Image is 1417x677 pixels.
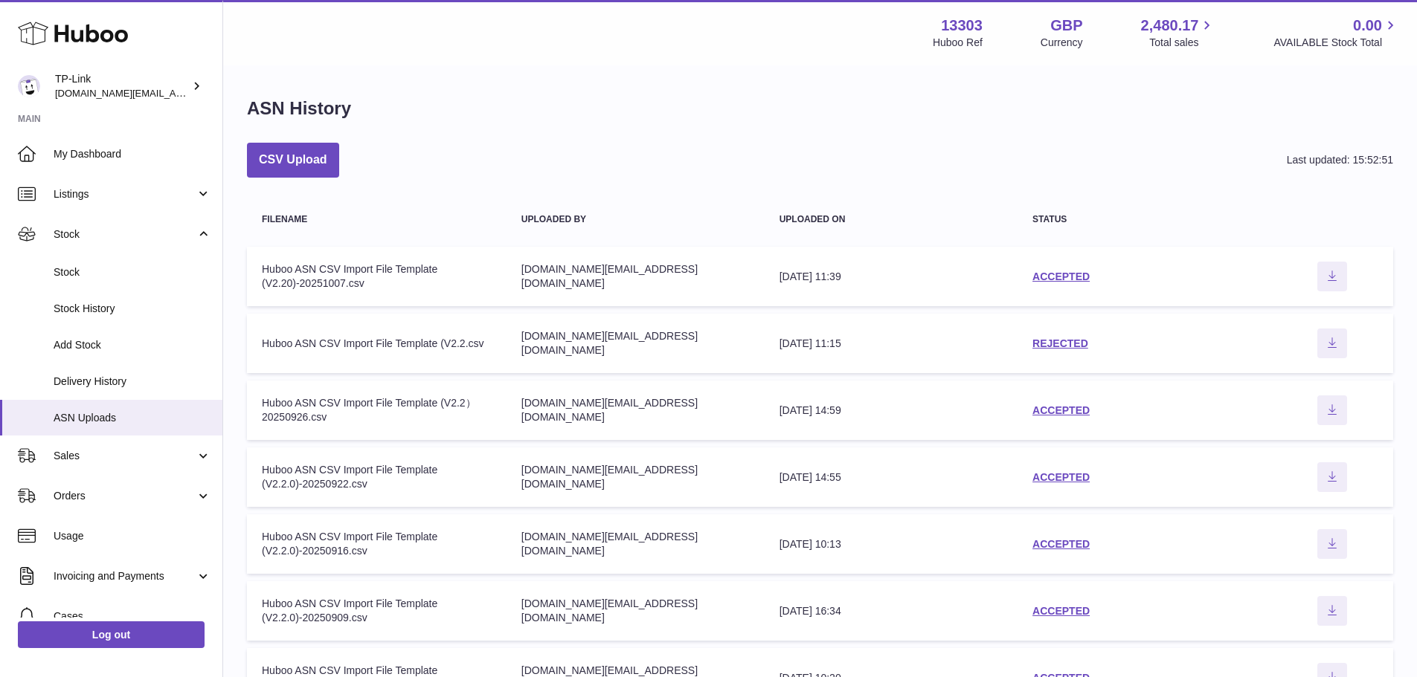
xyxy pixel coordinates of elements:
[1032,404,1090,416] a: ACCEPTED
[262,463,492,491] div: Huboo ASN CSV Import File Template (V2.2.0)-20250922.csv
[54,187,196,201] span: Listings
[1273,16,1399,50] a: 0.00 AVAILABLE Stock Total
[1050,16,1082,36] strong: GBP
[780,604,1003,618] div: [DATE] 16:34
[1141,16,1199,36] span: 2,480.17
[1149,36,1215,50] span: Total sales
[1032,605,1090,617] a: ACCEPTED
[1032,271,1090,282] a: ACCEPTED
[247,200,507,239] th: Filename
[247,97,351,120] h1: ASN History
[507,200,765,239] th: Uploaded by
[780,270,1003,284] div: [DATE] 11:39
[933,36,983,50] div: Huboo Ref
[54,265,211,279] span: Stock
[54,609,211,623] span: Cases
[1273,36,1399,50] span: AVAILABLE Stock Total
[1317,262,1347,291] button: Download ASN file
[1287,153,1393,167] div: Last updated: 15:52:51
[765,200,1018,239] th: Uploaded on
[1317,328,1347,358] button: Download ASN file
[55,87,296,99] span: [DOMAIN_NAME][EMAIL_ADDRESS][DOMAIN_NAME]
[247,143,339,178] button: CSV Upload
[1317,529,1347,559] button: Download ASN file
[18,75,40,97] img: purchase.uk@tp-link.com
[521,396,750,424] div: [DOMAIN_NAME][EMAIL_ADDRESS][DOMAIN_NAME]
[54,338,211,352] span: Add Stock
[1041,36,1083,50] div: Currency
[54,302,211,316] span: Stock History
[521,262,750,291] div: [DOMAIN_NAME][EMAIL_ADDRESS][DOMAIN_NAME]
[262,262,492,291] div: Huboo ASN CSV Import File Template (V2.20)-20251007.csv
[1032,538,1090,550] a: ACCEPTED
[1317,596,1347,626] button: Download ASN file
[780,470,1003,485] div: [DATE] 14:55
[1032,337,1088,349] a: REJECTED
[1032,471,1090,483] a: ACCEPTED
[54,449,196,463] span: Sales
[54,375,211,389] span: Delivery History
[1353,16,1382,36] span: 0.00
[521,597,750,625] div: [DOMAIN_NAME][EMAIL_ADDRESS][DOMAIN_NAME]
[54,227,196,242] span: Stock
[54,489,196,503] span: Orders
[1018,200,1271,239] th: Status
[54,147,211,161] span: My Dashboard
[262,530,492,558] div: Huboo ASN CSV Import File Template (V2.2.0)-20250916.csv
[780,404,1003,418] div: [DATE] 14:59
[54,569,196,583] span: Invoicing and Payments
[1317,395,1347,425] button: Download ASN file
[780,537,1003,551] div: [DATE] 10:13
[780,337,1003,351] div: [DATE] 11:15
[55,72,189,100] div: TP-Link
[262,337,492,351] div: Huboo ASN CSV Import File Template (V2.2.csv
[262,597,492,625] div: Huboo ASN CSV Import File Template (V2.2.0)-20250909.csv
[1272,200,1393,239] th: actions
[521,530,750,558] div: [DOMAIN_NAME][EMAIL_ADDRESS][DOMAIN_NAME]
[262,396,492,424] div: Huboo ASN CSV Import File Template (V2.2）20250926.csv
[1317,462,1347,492] button: Download ASN file
[18,621,205,648] a: Log out
[54,529,211,543] span: Usage
[941,16,983,36] strong: 13303
[54,411,211,425] span: ASN Uploads
[1141,16,1216,50] a: 2,480.17 Total sales
[521,463,750,491] div: [DOMAIN_NAME][EMAIL_ADDRESS][DOMAIN_NAME]
[521,329,750,357] div: [DOMAIN_NAME][EMAIL_ADDRESS][DOMAIN_NAME]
